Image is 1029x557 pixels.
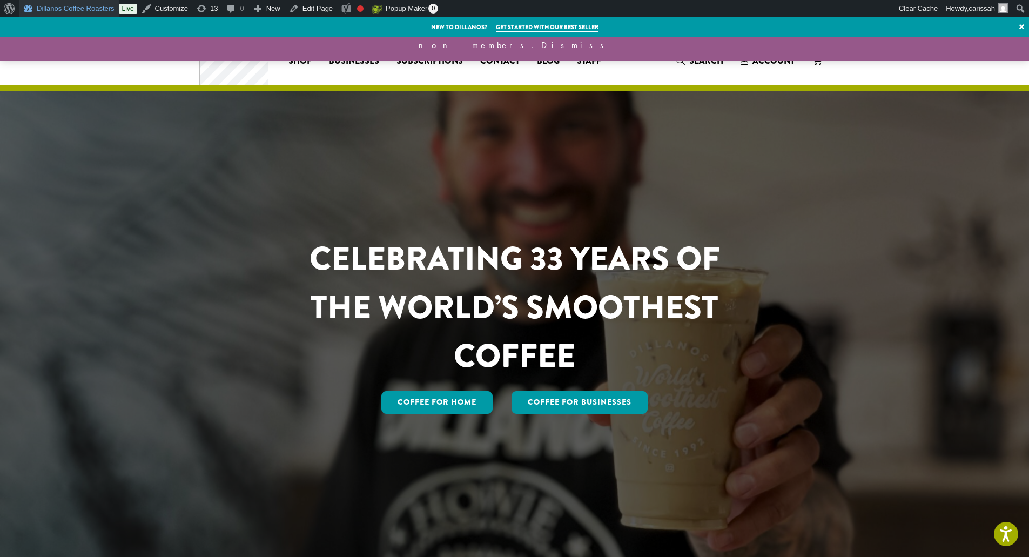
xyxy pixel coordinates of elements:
span: Businesses [329,55,379,68]
div: Focus keyphrase not set [357,5,364,12]
a: × [1014,17,1029,37]
a: Coffee For Businesses [512,391,648,414]
span: 0 [428,4,438,14]
a: Get started with our best seller [496,23,598,32]
a: Coffee for Home [381,391,493,414]
a: Shop [280,52,320,70]
span: Blog [537,55,560,68]
span: Subscriptions [396,55,463,68]
span: Staff [577,55,601,68]
span: Account [752,55,795,67]
span: Search [689,55,723,67]
h1: CELEBRATING 33 YEARS OF THE WORLD’S SMOOTHEST COFFEE [278,234,752,380]
span: Shop [288,55,312,68]
a: Dismiss [541,39,611,51]
span: carissah [969,4,995,12]
a: Staff [568,52,610,70]
a: Live [119,4,137,14]
span: Contact [480,55,520,68]
a: Search [668,52,732,70]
